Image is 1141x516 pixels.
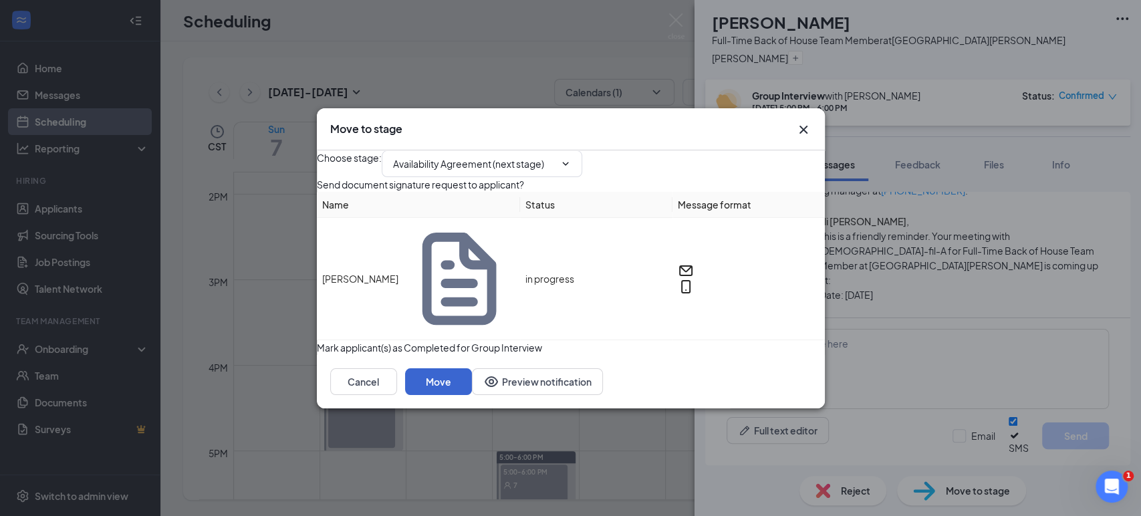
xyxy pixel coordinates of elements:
button: Preview notificationEye [472,368,603,395]
svg: Cross [795,122,811,138]
th: Name [317,192,520,218]
svg: Document [404,223,515,334]
span: [PERSON_NAME] [322,271,398,286]
th: Status [520,192,672,218]
svg: Email [678,263,694,279]
span: Send document signature request to applicant? [317,177,524,192]
button: Close [795,122,811,138]
iframe: Intercom live chat [1096,471,1128,503]
span: Mark applicant(s) as Completed for Group Interview [317,340,542,355]
button: Cancel [330,368,397,395]
button: Move [405,368,472,395]
th: Message format [672,192,825,218]
td: in progress [520,218,672,340]
span: 1 [1123,471,1134,481]
svg: MobileSms [678,279,694,295]
svg: ChevronDown [560,158,571,169]
h3: Move to stage [330,122,402,136]
span: Choose stage : [317,150,382,177]
svg: Eye [483,374,499,390]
